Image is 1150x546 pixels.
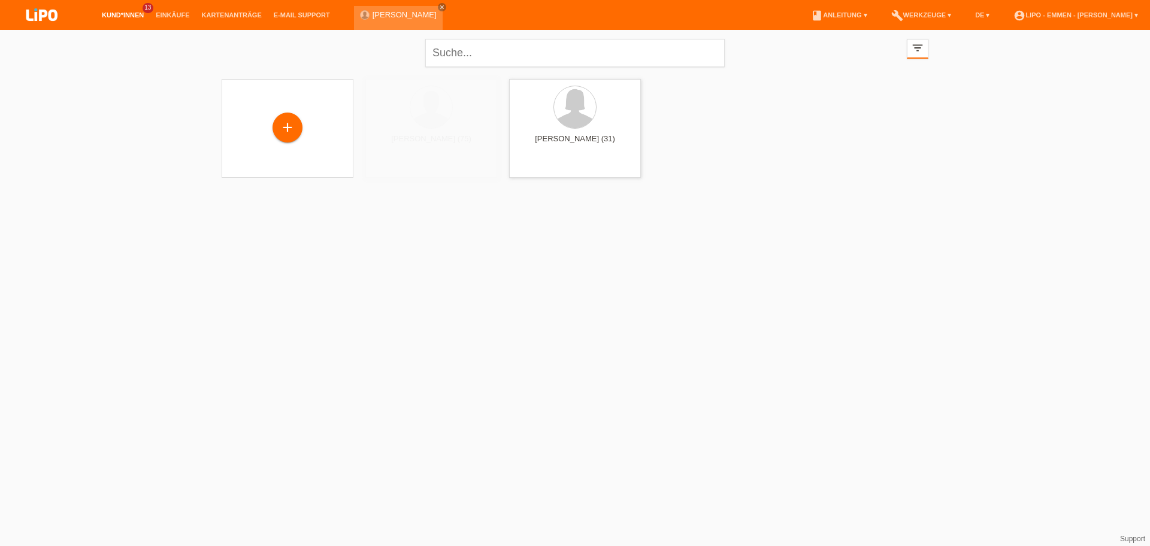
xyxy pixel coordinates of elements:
[273,117,302,138] div: Kund*in hinzufügen
[969,11,995,19] a: DE ▾
[1120,535,1145,543] a: Support
[1013,10,1025,22] i: account_circle
[373,10,437,19] a: [PERSON_NAME]
[811,10,823,22] i: book
[519,134,631,153] div: [PERSON_NAME] (31)
[143,3,153,13] span: 13
[805,11,873,19] a: bookAnleitung ▾
[1007,11,1144,19] a: account_circleLIPO - Emmen - [PERSON_NAME] ▾
[425,39,725,67] input: Suche...
[96,11,150,19] a: Kund*innen
[438,3,446,11] a: close
[12,25,72,34] a: LIPO pay
[196,11,268,19] a: Kartenanträge
[891,10,903,22] i: build
[375,134,488,153] div: [PERSON_NAME] (75)
[911,41,924,54] i: filter_list
[885,11,958,19] a: buildWerkzeuge ▾
[268,11,336,19] a: E-Mail Support
[439,4,445,10] i: close
[150,11,195,19] a: Einkäufe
